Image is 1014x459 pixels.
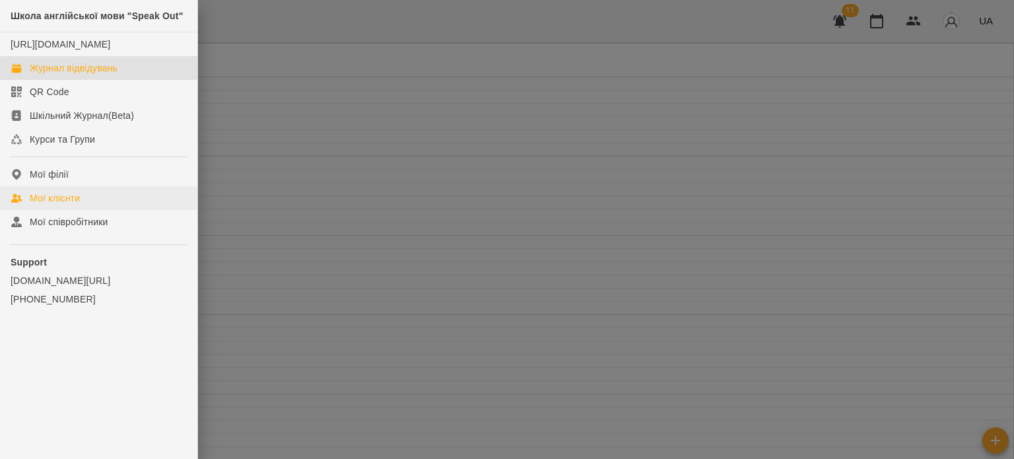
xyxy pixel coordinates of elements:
a: [DOMAIN_NAME][URL] [11,274,187,287]
div: Курси та Групи [30,133,95,146]
div: Шкільний Журнал(Beta) [30,109,134,122]
div: Журнал відвідувань [30,61,118,75]
div: Мої клієнти [30,192,80,205]
div: QR Code [30,85,69,98]
a: [URL][DOMAIN_NAME] [11,39,110,50]
a: [PHONE_NUMBER] [11,293,187,306]
div: Мої співробітники [30,215,108,229]
span: Школа англійської мови "Speak Out" [11,11,184,21]
p: Support [11,256,187,269]
div: Мої філії [30,168,69,181]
